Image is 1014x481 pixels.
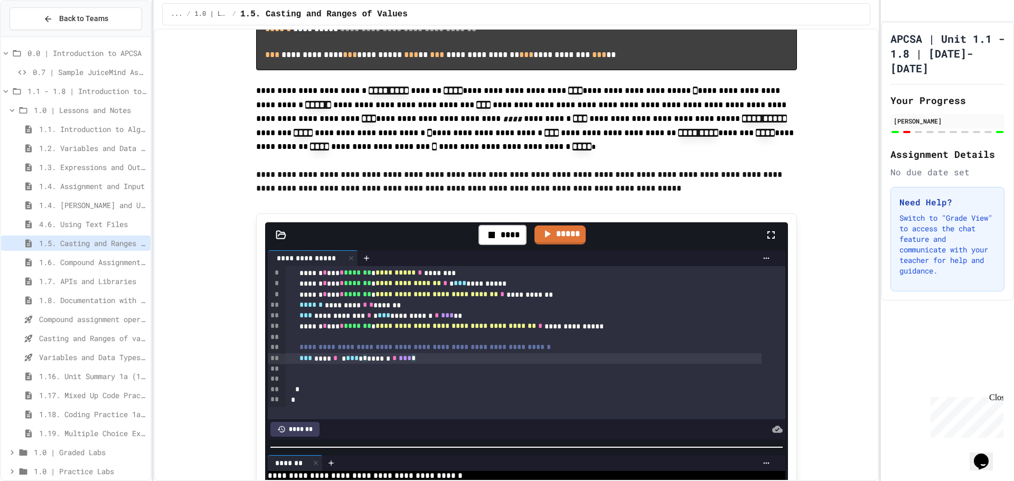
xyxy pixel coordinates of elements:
span: 1.0 | Lessons and Notes [195,10,228,18]
h1: APCSA | Unit 1.1 - 1.8 | [DATE]-[DATE] [890,31,1004,76]
span: 1.4. Assignment and Input [39,181,146,192]
span: 1.3. Expressions and Output [New] [39,162,146,173]
span: Compound assignment operators - Quiz [39,314,146,325]
span: Casting and Ranges of variables - Quiz [39,333,146,344]
div: Chat with us now!Close [4,4,73,67]
iframe: chat widget [970,439,1003,470]
h3: Need Help? [899,196,996,209]
span: 1.8. Documentation with Comments and Preconditions [39,295,146,306]
span: 1.0 | Lessons and Notes [34,105,146,116]
span: Variables and Data Types - Quiz [39,352,146,363]
span: 1.6. Compound Assignment Operators [39,257,146,268]
span: Back to Teams [59,13,108,24]
div: No due date set [890,166,1004,178]
span: 1.7. APIs and Libraries [39,276,146,287]
span: 1.5. Casting and Ranges of Values [240,8,408,21]
span: 4.6. Using Text Files [39,219,146,230]
button: Back to Teams [10,7,142,30]
span: 1.17. Mixed Up Code Practice 1.1-1.6 [39,390,146,401]
span: 1.4. [PERSON_NAME] and User Input [39,200,146,211]
span: 1.5. Casting and Ranges of Values [39,238,146,249]
span: 1.1 - 1.8 | Introduction to Java [27,86,146,97]
span: 1.0 | Graded Labs [34,447,146,458]
span: / [232,10,236,18]
span: 1.19. Multiple Choice Exercises for Unit 1a (1.1-1.6) [39,428,146,439]
p: Switch to "Grade View" to access the chat feature and communicate with your teacher for help and ... [899,213,996,276]
span: 1.0 | Practice Labs [34,466,146,477]
span: 1.18. Coding Practice 1a (1.1-1.6) [39,409,146,420]
h2: Your Progress [890,93,1004,108]
span: 0.7 | Sample JuiceMind Assignment - [GEOGRAPHIC_DATA] [33,67,146,78]
iframe: chat widget [926,393,1003,438]
span: 1.1. Introduction to Algorithms, Programming, and Compilers [39,124,146,135]
span: 1.16. Unit Summary 1a (1.1-1.6) [39,371,146,382]
span: / [186,10,190,18]
h2: Assignment Details [890,147,1004,162]
span: 1.2. Variables and Data Types [39,143,146,154]
span: ... [171,10,183,18]
div: [PERSON_NAME] [894,116,1001,126]
span: 0.0 | Introduction to APCSA [27,48,146,59]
